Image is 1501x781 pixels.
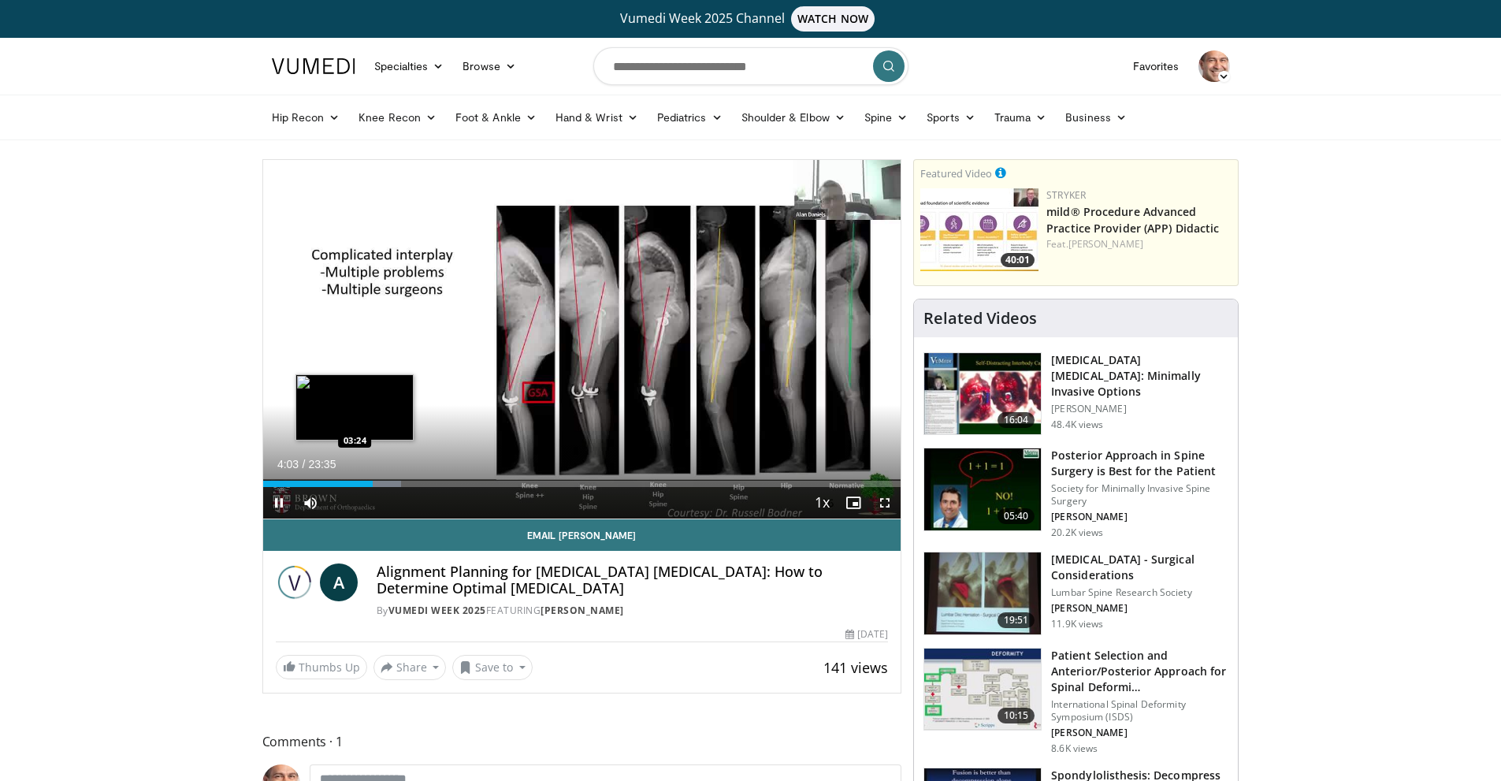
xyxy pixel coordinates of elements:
[923,648,1228,755] a: 10:15 Patient Selection and Anterior/Posterior Approach for Spinal Deformi… International Spinal ...
[1046,204,1219,236] a: mild® Procedure Advanced Practice Provider (APP) Didactic
[263,481,901,487] div: Progress Bar
[377,604,889,618] div: By FEATURING
[1051,586,1228,599] p: Lumbar Spine Research Society
[303,458,306,470] span: /
[295,487,326,519] button: Mute
[446,102,546,133] a: Foot & Ankle
[1051,742,1098,755] p: 8.6K views
[263,487,295,519] button: Pause
[272,58,355,74] img: VuMedi Logo
[1068,237,1143,251] a: [PERSON_NAME]
[1051,526,1103,539] p: 20.2K views
[998,708,1035,723] span: 10:15
[263,519,901,551] a: Email [PERSON_NAME]
[1051,448,1228,479] h3: Posterior Approach in Spine Surgery is Best for the Patient
[593,47,908,85] input: Search topics, interventions
[1198,50,1230,82] img: Avatar
[823,658,888,677] span: 141 views
[732,102,855,133] a: Shoulder & Elbow
[276,563,314,601] img: Vumedi Week 2025
[923,352,1228,436] a: 16:04 [MEDICAL_DATA] [MEDICAL_DATA]: Minimally Invasive Options [PERSON_NAME] 48.4K views
[998,508,1035,524] span: 05:40
[262,731,902,752] span: Comments 1
[320,563,358,601] a: A
[924,353,1041,435] img: 9f1438f7-b5aa-4a55-ab7b-c34f90e48e66.150x105_q85_crop-smart_upscale.jpg
[1046,188,1086,202] a: Stryker
[985,102,1057,133] a: Trauma
[349,102,446,133] a: Knee Recon
[923,309,1037,328] h4: Related Videos
[1056,102,1136,133] a: Business
[1051,727,1228,739] p: [PERSON_NAME]
[277,458,299,470] span: 4:03
[923,448,1228,539] a: 05:40 Posterior Approach in Spine Surgery is Best for the Patient Society for Minimally Invasive ...
[806,487,838,519] button: Playback Rate
[377,563,889,597] h4: Alignment Planning for [MEDICAL_DATA] [MEDICAL_DATA]: How to Determine Optimal [MEDICAL_DATA]
[845,627,888,642] div: [DATE]
[923,552,1228,635] a: 19:51 [MEDICAL_DATA] - Surgical Considerations Lumbar Spine Research Society [PERSON_NAME] 11.9K ...
[924,552,1041,634] img: df977cbb-5756-427a-b13c-efcd69dcbbf0.150x105_q85_crop-smart_upscale.jpg
[920,188,1038,271] img: 4f822da0-6aaa-4e81-8821-7a3c5bb607c6.150x105_q85_crop-smart_upscale.jpg
[541,604,624,617] a: [PERSON_NAME]
[1051,698,1228,723] p: International Spinal Deformity Symposium (ISDS)
[1051,418,1103,431] p: 48.4K views
[791,6,875,32] span: WATCH NOW
[920,188,1038,271] a: 40:01
[924,448,1041,530] img: 3b6f0384-b2b2-4baa-b997-2e524ebddc4b.150x105_q85_crop-smart_upscale.jpg
[546,102,648,133] a: Hand & Wrist
[920,166,992,180] small: Featured Video
[924,649,1041,731] img: beefc228-5859-4966-8bc6-4c9aecbbf021.150x105_q85_crop-smart_upscale.jpg
[1051,552,1228,583] h3: [MEDICAL_DATA] - Surgical Considerations
[262,102,350,133] a: Hip Recon
[452,655,533,680] button: Save to
[998,612,1035,628] span: 19:51
[869,487,901,519] button: Fullscreen
[1051,648,1228,695] h3: Patient Selection and Anterior/Posterior Approach for Spinal Deformi…
[295,374,414,441] img: image.jpeg
[276,655,367,679] a: Thumbs Up
[838,487,869,519] button: Enable picture-in-picture mode
[855,102,917,133] a: Spine
[453,50,526,82] a: Browse
[1051,352,1228,400] h3: [MEDICAL_DATA] [MEDICAL_DATA]: Minimally Invasive Options
[1046,237,1232,251] div: Feat.
[1051,403,1228,415] p: [PERSON_NAME]
[1051,511,1228,523] p: [PERSON_NAME]
[373,655,447,680] button: Share
[365,50,454,82] a: Specialties
[648,102,732,133] a: Pediatrics
[1051,482,1228,508] p: Society for Minimally Invasive Spine Surgery
[998,412,1035,428] span: 16:04
[1051,602,1228,615] p: [PERSON_NAME]
[1051,618,1103,630] p: 11.9K views
[1001,253,1035,267] span: 40:01
[1124,50,1189,82] a: Favorites
[388,604,486,617] a: Vumedi Week 2025
[274,6,1228,32] a: Vumedi Week 2025 ChannelWATCH NOW
[308,458,336,470] span: 23:35
[917,102,985,133] a: Sports
[263,160,901,519] video-js: Video Player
